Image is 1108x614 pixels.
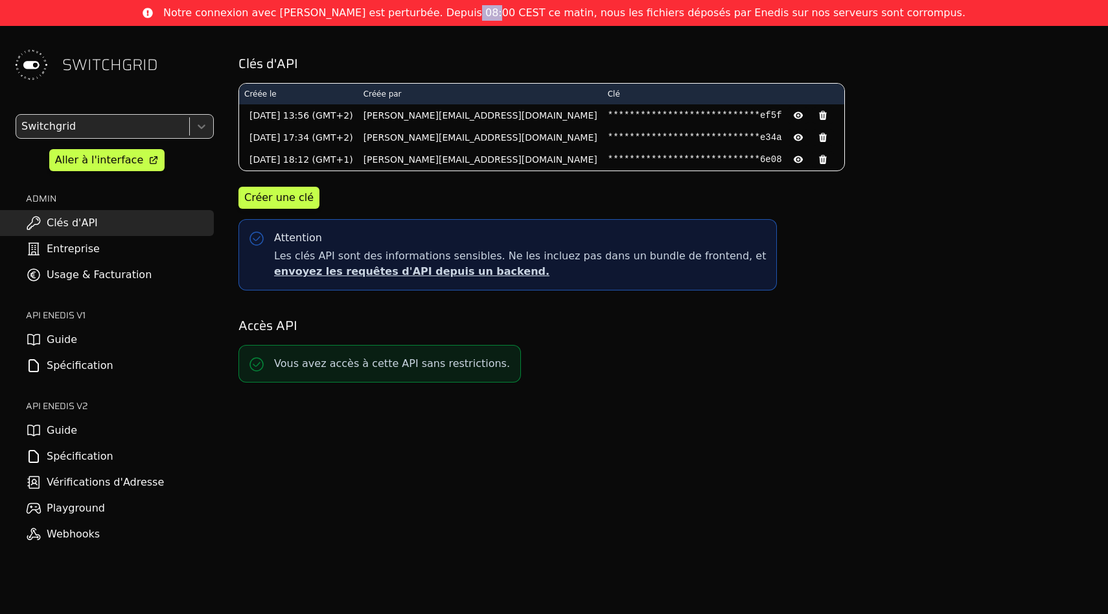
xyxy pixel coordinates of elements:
th: Clé [603,84,844,104]
h2: Clés d'API [238,54,1090,73]
p: envoyez les requêtes d'API depuis un backend. [274,264,766,279]
td: [DATE] 13:56 (GMT+2) [239,104,358,126]
td: [PERSON_NAME][EMAIL_ADDRESS][DOMAIN_NAME] [358,126,603,148]
div: Aller à l'interface [55,152,143,168]
h2: ADMIN [26,192,214,205]
div: Créer une clé [244,190,314,206]
h2: API ENEDIS v2 [26,399,214,412]
button: Créer une clé [238,187,319,209]
th: Créée le [239,84,358,104]
span: SWITCHGRID [62,54,158,75]
td: [PERSON_NAME][EMAIL_ADDRESS][DOMAIN_NAME] [358,104,603,126]
span: Les clés API sont des informations sensibles. Ne les incluez pas dans un bundle de frontend, et [274,248,766,279]
td: [DATE] 17:34 (GMT+2) [239,126,358,148]
div: Attention [274,230,322,246]
img: Switchgrid Logo [10,44,52,86]
p: Vous avez accès à cette API sans restrictions. [274,356,510,372]
td: [DATE] 18:12 (GMT+1) [239,148,358,171]
h2: Accès API [238,316,1090,335]
span: Notre connexion avec [PERSON_NAME] est perturbée. Depuis 08:00 CEST ce matin, nous les fichiers d... [163,5,965,21]
th: Créée par [358,84,603,104]
td: [PERSON_NAME][EMAIL_ADDRESS][DOMAIN_NAME] [358,148,603,171]
h2: API ENEDIS v1 [26,309,214,322]
a: Aller à l'interface [49,149,165,171]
